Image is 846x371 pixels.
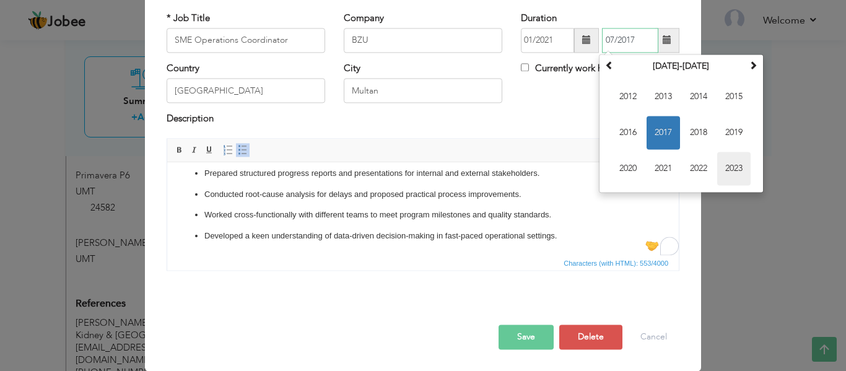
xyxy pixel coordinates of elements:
[559,325,622,349] button: Delete
[167,162,679,255] iframe: Rich Text Editor, workEditor
[499,325,554,349] button: Save
[173,143,186,157] a: Bold
[647,80,680,113] span: 2013
[602,28,658,53] input: Present
[647,116,680,149] span: 2017
[611,80,645,113] span: 2012
[617,57,746,76] th: Select Decade
[37,5,474,18] p: Prepared structured progress reports and presentations for internal and external stakeholders.
[521,63,529,71] input: Currently work here
[717,80,751,113] span: 2015
[521,28,574,53] input: From
[605,61,614,69] span: Previous Decade
[628,325,679,349] button: Cancel
[682,80,715,113] span: 2014
[611,116,645,149] span: 2016
[37,46,474,59] p: Worked cross-functionally with different teams to meet program milestones and quality standards.
[236,143,250,157] a: Insert/Remove Bulleted List
[682,116,715,149] span: 2018
[521,62,616,75] label: Currently work here
[717,152,751,185] span: 2023
[344,12,384,25] label: Company
[682,152,715,185] span: 2022
[203,143,216,157] a: Underline
[647,152,680,185] span: 2021
[521,12,557,25] label: Duration
[344,62,360,75] label: City
[188,143,201,157] a: Italic
[611,152,645,185] span: 2020
[37,26,474,39] p: Conducted root-cause analysis for delays and proposed practical process improvements.
[717,116,751,149] span: 2019
[749,61,757,69] span: Next Decade
[167,12,210,25] label: * Job Title
[167,113,214,126] label: Description
[37,68,474,81] p: Developed a keen understanding of data-driven decision-making in fast-paced operational settings.
[221,143,235,157] a: Insert/Remove Numbered List
[167,62,199,75] label: Country
[561,258,671,269] span: Characters (with HTML): 553/4000
[561,258,672,269] div: Statistics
